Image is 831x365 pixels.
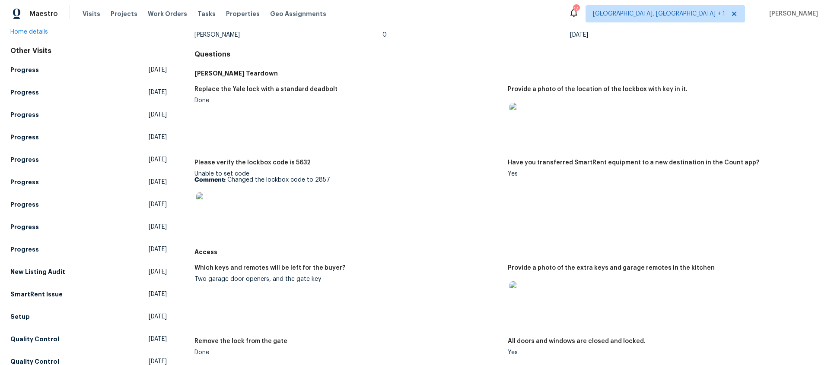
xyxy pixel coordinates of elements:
h5: Please verify the lockbox code is 5632 [194,160,311,166]
h5: Replace the Yale lock with a standard deadbolt [194,86,337,92]
a: Home details [10,29,48,35]
span: [DATE] [149,110,167,119]
span: Tasks [197,11,216,17]
h5: Progress [10,245,39,254]
span: Geo Assignments [270,9,326,18]
div: Yes [508,349,814,356]
h5: New Listing Audit [10,267,65,276]
h5: Progress [10,88,39,97]
a: Progress[DATE] [10,62,167,78]
div: [DATE] [570,32,758,38]
span: [DATE] [149,335,167,343]
span: Projects [111,9,137,18]
a: Progress[DATE] [10,197,167,212]
div: 0 [382,32,570,38]
div: Done [194,98,500,104]
h5: Progress [10,66,39,74]
span: Work Orders [148,9,187,18]
span: [DATE] [149,88,167,97]
h5: Progress [10,223,39,231]
a: Quality Control[DATE] [10,331,167,347]
div: Done [194,349,500,356]
span: [DATE] [149,178,167,186]
h5: [PERSON_NAME] Teardown [194,69,821,78]
h5: Provide a photo of the extra keys and garage remotes in the kitchen [508,265,715,271]
div: Other Visits [10,47,167,55]
h5: Have you transferred SmartRent equipment to a new destination in the Count app? [508,160,759,166]
h5: Progress [10,110,39,119]
a: Progress[DATE] [10,129,167,145]
h5: Provide a photo of the location of the lockbox with key in it. [508,86,688,92]
span: Visits [83,9,100,18]
p: Changed the lockbox code to 2857 [194,177,500,183]
div: [PERSON_NAME] [194,32,382,38]
span: Properties [226,9,260,18]
span: [DATE] [149,133,167,142]
h5: SmartRent Issue [10,290,63,299]
span: [DATE] [149,290,167,299]
h4: Questions [194,50,821,59]
a: Progress[DATE] [10,152,167,167]
b: Comment: [194,177,226,183]
a: SmartRent Issue[DATE] [10,286,167,302]
div: Yes [508,171,814,177]
a: Progress[DATE] [10,174,167,190]
a: New Listing Audit[DATE] [10,264,167,280]
span: [DATE] [149,66,167,74]
h5: Progress [10,155,39,164]
div: Unable to set code [194,171,500,225]
span: [DATE] [149,200,167,209]
span: [DATE] [149,312,167,321]
h5: Quality Control [10,335,59,343]
span: [GEOGRAPHIC_DATA], [GEOGRAPHIC_DATA] + 1 [593,9,725,18]
span: [DATE] [149,267,167,276]
h5: Which keys and remotes will be left for the buyer? [194,265,345,271]
span: [DATE] [149,245,167,254]
a: Progress[DATE] [10,242,167,257]
span: Maestro [29,9,58,18]
h5: Access [194,248,821,256]
div: Two garage door openers, and the gate key [194,276,500,282]
h5: Setup [10,312,30,321]
span: [PERSON_NAME] [766,9,818,18]
div: 14 [573,5,579,14]
h5: Progress [10,200,39,209]
a: Progress[DATE] [10,219,167,235]
a: Progress[DATE] [10,85,167,100]
h5: Progress [10,133,39,142]
span: [DATE] [149,223,167,231]
h5: All doors and windows are closed and locked. [508,338,646,344]
span: [DATE] [149,155,167,164]
h5: Remove the lock from the gate [194,338,287,344]
h5: Progress [10,178,39,186]
a: Progress[DATE] [10,107,167,123]
a: Setup[DATE] [10,309,167,324]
